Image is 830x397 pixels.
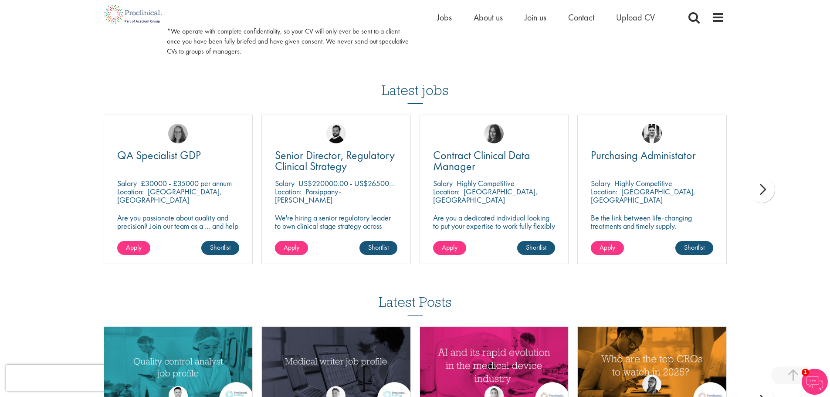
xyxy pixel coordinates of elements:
[284,243,299,252] span: Apply
[433,187,460,197] span: Location:
[275,178,295,188] span: Salary
[433,150,556,172] a: Contract Clinical Data Manager
[379,295,452,316] h3: Latest Posts
[117,241,150,255] a: Apply
[275,148,395,173] span: Senior Director, Regulatory Clinical Strategy
[802,369,828,395] img: Chatbot
[117,178,137,188] span: Salary
[117,148,201,163] span: QA Specialist GDP
[117,214,240,238] p: Are you passionate about quality and precision? Join our team as a … and help ensure top-tier sta...
[616,12,655,23] a: Upload CV
[437,12,452,23] a: Jobs
[614,178,672,188] p: Highly Competitive
[126,243,142,252] span: Apply
[600,243,615,252] span: Apply
[568,12,594,23] a: Contact
[591,214,713,230] p: Be the link between life-changing treatments and timely supply.
[359,241,397,255] a: Shortlist
[525,12,546,23] a: Join us
[117,187,144,197] span: Location:
[433,148,530,173] span: Contract Clinical Data Manager
[474,12,503,23] a: About us
[201,241,239,255] a: Shortlist
[457,178,515,188] p: Highly Competitive
[642,375,661,394] img: Theodora Savlovschi - Wicks
[141,178,232,188] p: £30000 - £35000 per annum
[117,150,240,161] a: QA Specialist GDP
[275,241,308,255] a: Apply
[675,241,713,255] a: Shortlist
[433,187,538,205] p: [GEOGRAPHIC_DATA], [GEOGRAPHIC_DATA]
[275,187,302,197] span: Location:
[168,124,188,143] img: Ingrid Aymes
[591,187,695,205] p: [GEOGRAPHIC_DATA], [GEOGRAPHIC_DATA]
[591,187,617,197] span: Location:
[591,178,610,188] span: Salary
[484,124,504,143] img: Heidi Hennigan
[167,27,409,57] p: *We operate with complete confidentiality, so your CV will only ever be sent to a client once you...
[326,124,346,143] img: Nick Walker
[642,124,662,143] img: Edward Little
[6,365,118,391] iframe: reCAPTCHA
[433,214,556,238] p: Are you a dedicated individual looking to put your expertise to work fully flexibly in a remote p...
[275,187,349,221] p: Parsippany-[PERSON_NAME][GEOGRAPHIC_DATA], [GEOGRAPHIC_DATA]
[802,369,809,376] span: 1
[275,214,397,238] p: We're hiring a senior regulatory leader to own clinical stage strategy across multiple programs.
[298,178,513,188] p: US$220000.00 - US$265000 per annum + Highly Competitive Salary
[517,241,555,255] a: Shortlist
[382,61,449,104] h3: Latest jobs
[591,150,713,161] a: Purchasing Administator
[591,241,624,255] a: Apply
[433,241,466,255] a: Apply
[275,150,397,172] a: Senior Director, Regulatory Clinical Strategy
[433,178,453,188] span: Salary
[442,243,457,252] span: Apply
[749,176,775,203] div: next
[591,148,696,163] span: Purchasing Administator
[117,187,222,205] p: [GEOGRAPHIC_DATA], [GEOGRAPHIC_DATA]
